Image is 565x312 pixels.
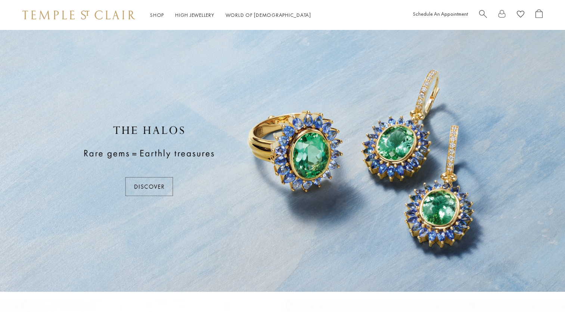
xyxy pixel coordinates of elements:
[150,12,164,18] a: ShopShop
[226,12,311,18] a: World of [DEMOGRAPHIC_DATA]World of [DEMOGRAPHIC_DATA]
[175,12,214,18] a: High JewelleryHigh Jewellery
[479,9,487,21] a: Search
[413,10,468,17] a: Schedule An Appointment
[535,9,543,21] a: Open Shopping Bag
[150,10,311,20] nav: Main navigation
[517,9,524,21] a: View Wishlist
[22,10,135,19] img: Temple St. Clair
